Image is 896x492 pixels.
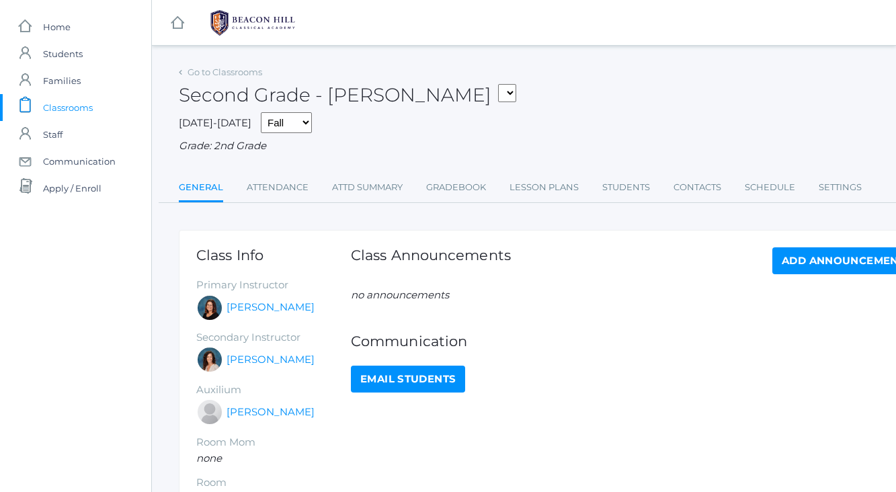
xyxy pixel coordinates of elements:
img: BHCALogos-05-308ed15e86a5a0abce9b8dd61676a3503ac9727e845dece92d48e8588c001991.png [202,6,303,40]
h1: Class Announcements [351,247,511,271]
em: no announcements [351,288,449,301]
span: Families [43,67,81,94]
a: Schedule [745,174,795,201]
span: Apply / Enroll [43,175,101,202]
div: Sarah Armstrong [196,399,223,425]
a: General [179,174,223,203]
a: Students [602,174,650,201]
span: Students [43,40,83,67]
h5: Room Mom [196,437,351,448]
a: [PERSON_NAME] [227,300,315,315]
span: Classrooms [43,94,93,121]
span: Home [43,13,71,40]
span: Communication [43,148,116,175]
a: Lesson Plans [510,174,579,201]
h5: Secondary Instructor [196,332,351,343]
em: none [196,452,222,464]
a: Gradebook [426,174,486,201]
div: Emily Balli [196,294,223,321]
span: Staff [43,121,63,148]
div: Cari Burke [196,346,223,373]
a: [PERSON_NAME] [227,352,315,368]
h5: Room [196,477,351,489]
a: [PERSON_NAME] [227,405,315,420]
a: Email Students [351,366,465,393]
a: Contacts [674,174,721,201]
a: Attd Summary [332,174,403,201]
h5: Primary Instructor [196,280,351,291]
a: Go to Classrooms [188,67,262,77]
h2: Second Grade - [PERSON_NAME] [179,85,516,106]
h5: Auxilium [196,384,351,396]
a: Settings [819,174,862,201]
h1: Class Info [196,247,351,263]
a: Attendance [247,174,309,201]
span: [DATE]-[DATE] [179,116,251,129]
